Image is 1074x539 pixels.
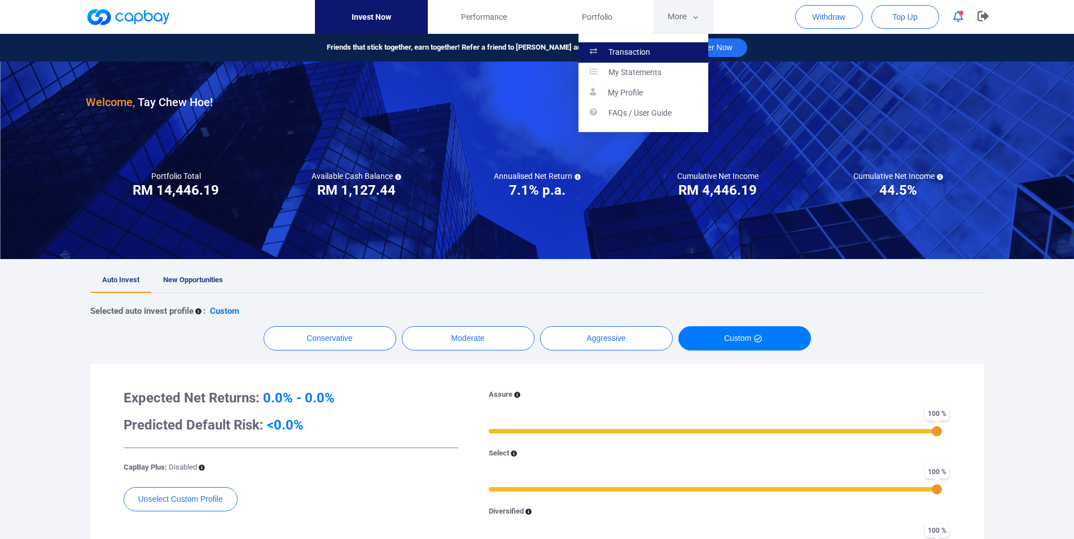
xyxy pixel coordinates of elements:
p: My Profile [608,88,643,98]
a: Transaction [578,42,708,63]
p: Transaction [608,47,650,58]
p: My Statements [608,68,661,78]
a: My Statements [578,63,708,83]
p: FAQs / User Guide [608,108,672,119]
a: My Profile [578,83,708,103]
a: FAQs / User Guide [578,103,708,124]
